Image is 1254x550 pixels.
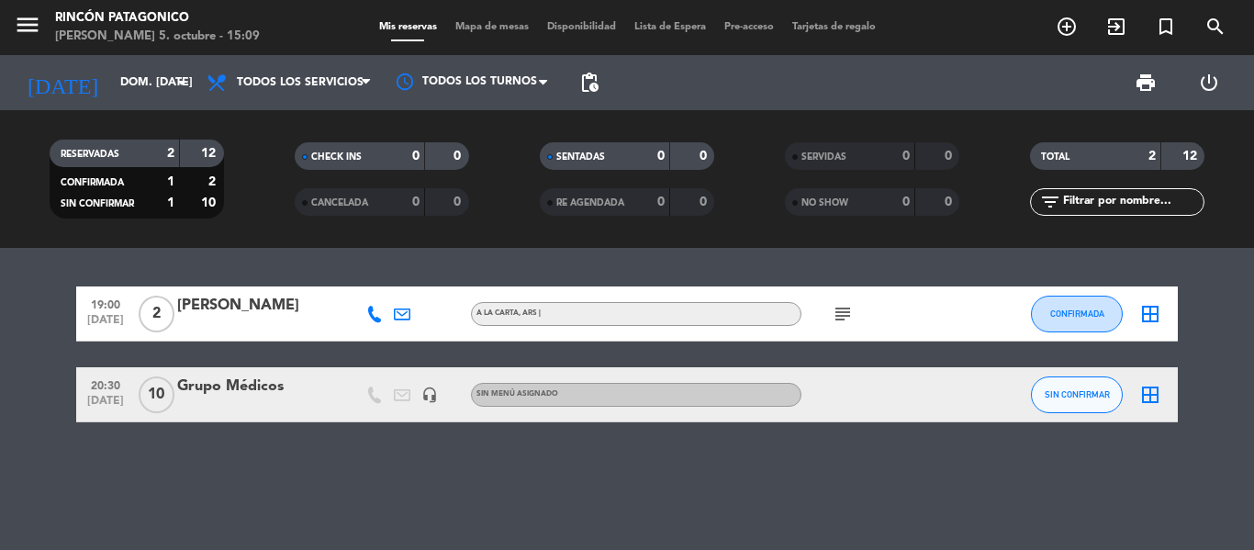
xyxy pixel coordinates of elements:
strong: 12 [1182,150,1201,163]
strong: 2 [1148,150,1156,163]
span: Tarjetas de regalo [783,22,885,32]
i: power_settings_new [1198,72,1220,94]
span: NO SHOW [801,198,848,208]
span: Mis reservas [370,22,446,32]
strong: 0 [700,150,711,163]
i: arrow_drop_down [171,72,193,94]
button: SIN CONFIRMAR [1031,376,1123,413]
span: Sin menú asignado [476,390,558,398]
strong: 0 [412,150,420,163]
span: CONFIRMADA [1050,309,1104,319]
strong: 1 [167,196,174,209]
span: CONFIRMADA [61,178,124,187]
span: SENTADAS [556,152,605,162]
span: Lista de Espera [625,22,715,32]
i: exit_to_app [1105,16,1127,38]
div: Rincón Patagonico [55,9,260,28]
strong: 0 [412,196,420,208]
i: filter_list [1039,191,1061,213]
strong: 0 [453,150,465,163]
i: border_all [1139,303,1161,325]
i: turned_in_not [1155,16,1177,38]
span: CHECK INS [311,152,362,162]
span: 2 [139,296,174,332]
span: Disponibilidad [538,22,625,32]
span: [DATE] [83,314,129,335]
span: 10 [139,376,174,413]
input: Filtrar por nombre... [1061,192,1204,212]
strong: 0 [902,196,910,208]
div: Grupo Médicos [177,375,333,398]
i: headset_mic [421,387,438,403]
strong: 0 [902,150,910,163]
span: RE AGENDADA [556,198,624,208]
strong: 2 [208,175,219,188]
strong: 0 [453,196,465,208]
span: SERVIDAS [801,152,846,162]
i: [DATE] [14,62,111,103]
strong: 10 [201,196,219,209]
span: [DATE] [83,395,129,416]
i: subject [832,303,854,325]
strong: 2 [167,147,174,160]
span: 20:30 [83,374,129,395]
span: A LA CARTA [476,309,541,317]
span: 19:00 [83,293,129,314]
span: CANCELADA [311,198,368,208]
strong: 12 [201,147,219,160]
span: RESERVADAS [61,150,119,159]
strong: 0 [945,150,956,163]
div: [PERSON_NAME] 5. octubre - 15:09 [55,28,260,46]
span: Mapa de mesas [446,22,538,32]
i: add_circle_outline [1056,16,1078,38]
span: pending_actions [578,72,600,94]
span: Pre-acceso [715,22,783,32]
strong: 0 [657,196,665,208]
span: SIN CONFIRMAR [61,199,134,208]
i: menu [14,11,41,39]
strong: 0 [657,150,665,163]
strong: 1 [167,175,174,188]
span: SIN CONFIRMAR [1045,389,1110,399]
div: [PERSON_NAME] [177,294,333,318]
i: border_all [1139,384,1161,406]
button: menu [14,11,41,45]
button: CONFIRMADA [1031,296,1123,332]
span: print [1135,72,1157,94]
i: search [1204,16,1226,38]
strong: 0 [700,196,711,208]
span: TOTAL [1041,152,1069,162]
span: Todos los servicios [237,76,364,89]
strong: 0 [945,196,956,208]
span: , ARS | [519,309,541,317]
div: LOG OUT [1177,55,1240,110]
